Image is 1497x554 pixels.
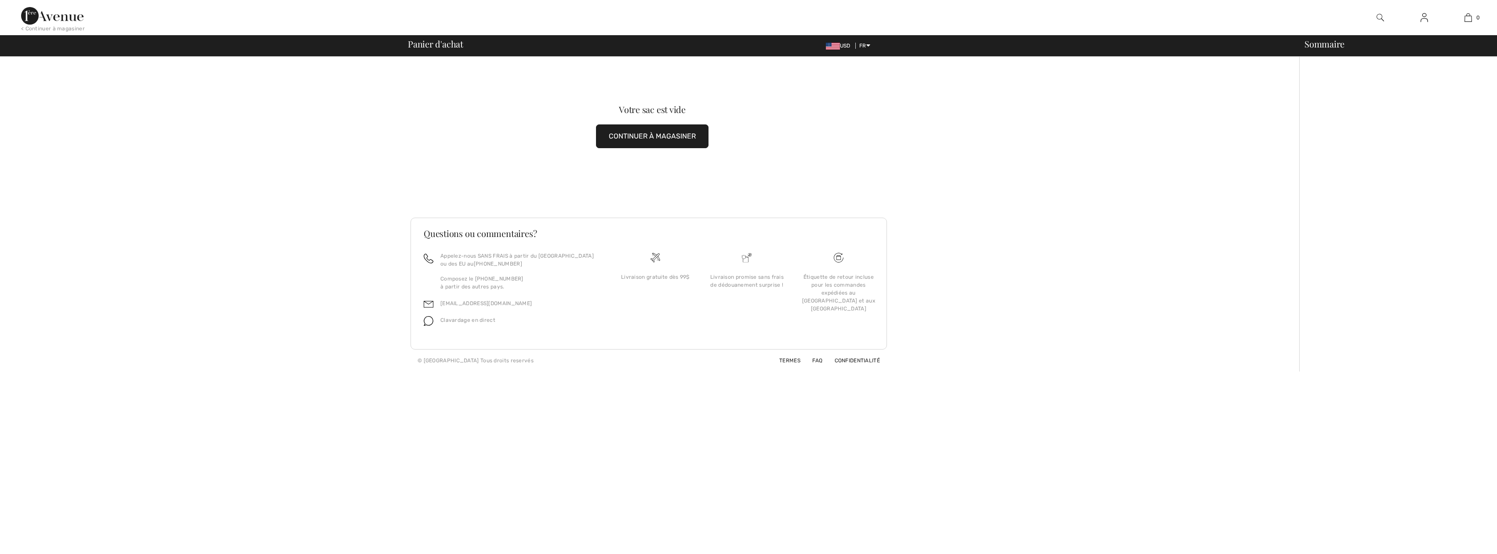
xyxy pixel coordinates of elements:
a: Termes [769,357,800,364]
a: [PHONE_NUMBER] [474,261,522,267]
img: Mes infos [1421,12,1428,23]
img: call [424,254,433,263]
span: 0 [1476,14,1480,22]
img: email [424,299,433,309]
p: Composez le [PHONE_NUMBER] à partir des autres pays. [440,275,599,291]
a: [EMAIL_ADDRESS][DOMAIN_NAME] [440,300,532,306]
button: CONTINUER À MAGASINER [596,124,709,148]
img: chat [424,316,433,326]
span: Panier d'achat [408,40,463,48]
a: FAQ [802,357,822,364]
a: 0 [1446,12,1490,23]
img: Livraison gratuite dès 99$ [650,253,660,262]
a: Se connecter [1413,12,1435,23]
img: US Dollar [826,43,840,50]
div: < Continuer à magasiner [21,25,85,33]
span: USD [826,43,854,49]
div: © [GEOGRAPHIC_DATA] Tous droits reservés [418,357,534,364]
a: Confidentialité [824,357,880,364]
div: Livraison gratuite dès 99$ [617,273,694,281]
img: Livraison gratuite dès 99$ [834,253,843,262]
img: Mon panier [1464,12,1472,23]
p: Appelez-nous SANS FRAIS à partir du [GEOGRAPHIC_DATA] ou des EU au [440,252,599,268]
img: 1ère Avenue [21,7,84,25]
div: Étiquette de retour incluse pour les commandes expédiées au [GEOGRAPHIC_DATA] et aux [GEOGRAPHIC_... [800,273,877,313]
span: Clavardage en direct [440,317,495,323]
img: Livraison promise sans frais de dédouanement surprise&nbsp;! [742,253,752,262]
h3: Questions ou commentaires? [424,229,874,238]
span: FR [859,43,870,49]
div: Sommaire [1294,40,1492,48]
img: recherche [1377,12,1384,23]
div: Votre sac est vide [435,105,870,114]
div: Livraison promise sans frais de dédouanement surprise ! [708,273,785,289]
